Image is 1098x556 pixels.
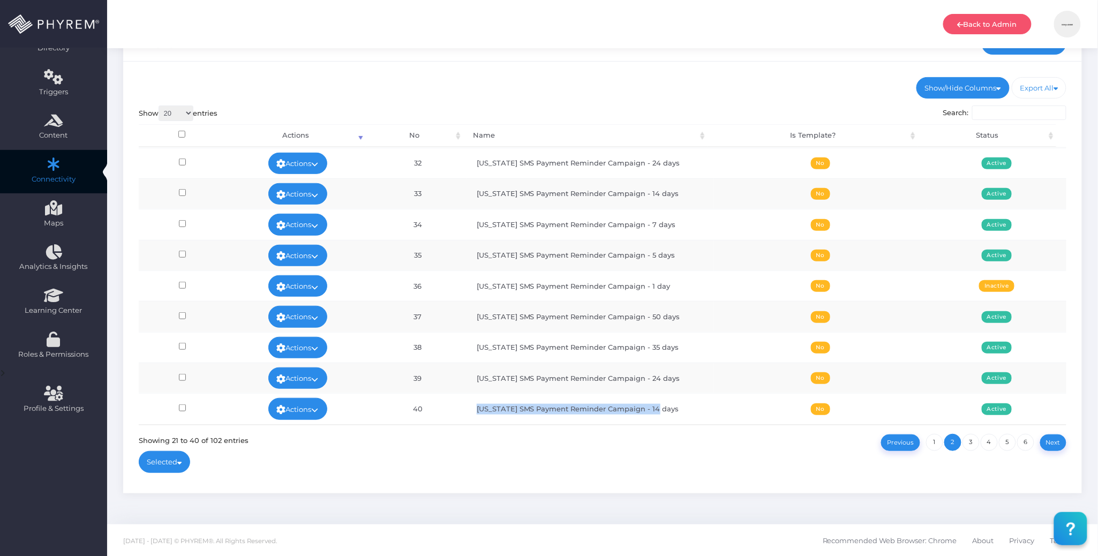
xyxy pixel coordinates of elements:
[982,403,1012,415] span: Active
[7,174,100,185] span: Connectivity
[7,349,100,360] span: Roles & Permissions
[7,130,100,141] span: Content
[916,77,1010,99] a: Show/Hide Columns
[123,537,277,545] span: [DATE] - [DATE] © PHYREM®. All Rights Reserved.
[811,219,830,231] span: No
[943,106,1067,121] label: Search:
[999,434,1016,451] a: 5
[1017,434,1034,451] a: 6
[467,148,714,178] td: [US_STATE] SMS Payment Reminder Campaign - 24 days
[811,280,830,292] span: No
[268,367,327,389] a: Actions
[962,434,980,451] a: 3
[918,124,1056,147] th: Status: activate to sort column ascending
[268,306,327,327] a: Actions
[44,218,63,229] span: Maps
[811,188,830,200] span: No
[7,43,100,54] span: Directory
[225,124,366,147] th: Actions
[467,363,714,393] td: [US_STATE] SMS Payment Reminder Campaign - 24 days
[972,106,1066,121] input: Search:
[1050,529,1064,552] span: T&C
[982,219,1012,231] span: Active
[139,432,249,446] div: Showing 21 to 40 of 102 entries
[268,337,327,358] a: Actions
[368,240,467,271] td: 35
[139,451,191,472] a: Selected
[467,240,714,271] td: [US_STATE] SMS Payment Reminder Campaign - 5 days
[811,403,830,415] span: No
[982,311,1012,323] span: Active
[268,245,327,266] a: Actions
[823,529,957,552] span: Recommended Web Browser: Chrome
[159,106,193,121] select: Showentries
[943,14,1032,34] a: Back to Admin
[944,434,961,451] a: 2
[926,434,943,451] a: 1
[811,342,830,354] span: No
[708,124,918,147] th: Is Template?: activate to sort column ascending
[467,178,714,209] td: [US_STATE] SMS Payment Reminder Campaign - 14 days
[368,148,467,178] td: 32
[139,106,218,121] label: Show entries
[973,529,994,552] span: About
[368,209,467,239] td: 34
[467,209,714,239] td: [US_STATE] SMS Payment Reminder Campaign - 7 days
[463,124,708,147] th: Name: activate to sort column ascending
[368,393,467,424] td: 40
[1040,434,1067,451] a: Next
[24,403,84,414] span: Profile & Settings
[1010,529,1035,552] span: Privacy
[368,363,467,393] td: 39
[268,153,327,174] a: Actions
[368,178,467,209] td: 33
[981,434,998,451] a: 4
[7,305,100,316] span: Learning Center
[982,372,1012,384] span: Active
[1012,77,1067,99] a: Export All
[467,271,714,301] td: [US_STATE] SMS Payment Reminder Campaign - 1 day
[811,372,830,384] span: No
[268,214,327,235] a: Actions
[368,332,467,363] td: 38
[467,393,714,424] td: [US_STATE] SMS Payment Reminder Campaign - 14 days
[7,87,100,97] span: Triggers
[979,280,1014,292] span: Inactive
[982,250,1012,261] span: Active
[366,124,463,147] th: No: activate to sort column ascending
[268,183,327,205] a: Actions
[881,434,920,451] a: Previous
[7,261,100,272] span: Analytics & Insights
[811,250,830,261] span: No
[982,157,1012,169] span: Active
[368,271,467,301] td: 36
[811,157,830,169] span: No
[268,398,327,419] a: Actions
[982,342,1012,354] span: Active
[467,301,714,332] td: [US_STATE] SMS Payment Reminder Campaign - 50 days
[467,332,714,363] td: [US_STATE] SMS Payment Reminder Campaign - 35 days
[268,275,327,297] a: Actions
[368,301,467,332] td: 37
[982,188,1012,200] span: Active
[811,311,830,323] span: No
